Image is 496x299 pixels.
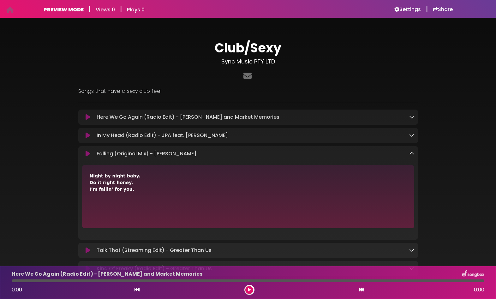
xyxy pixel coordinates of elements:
[44,7,84,13] h6: PREVIEW MODE
[97,265,212,272] p: Kind Of Freaky (Radio Edit) - Greater Than Us
[394,6,421,13] a: Settings
[474,286,484,294] span: 0:00
[462,270,484,278] img: songbox-logo-white.png
[78,58,418,65] h3: Sync Music PTY LTD
[90,173,407,193] div: Night by night baby. Do it right honey. I’m fallin’ for you.
[97,150,196,158] p: Falling (Original Mix) - [PERSON_NAME]
[127,7,145,13] h6: Plays 0
[12,270,202,278] p: Here We Go Again (Radio Edit) - [PERSON_NAME] and Market Memories
[120,5,122,13] h5: |
[97,113,279,121] p: Here We Go Again (Radio Edit) - [PERSON_NAME] and Market Memories
[12,286,22,293] span: 0:00
[78,87,418,95] p: Songs that have a sexy club feel
[89,5,91,13] h5: |
[433,6,453,13] a: Share
[96,7,115,13] h6: Views 0
[78,40,418,56] h1: Club/Sexy
[97,132,228,139] p: In My Head (Radio Edit) - JPA feat. [PERSON_NAME]
[97,247,212,254] p: Talk That (Streaming Edit) - Greater Than Us
[426,5,428,13] h5: |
